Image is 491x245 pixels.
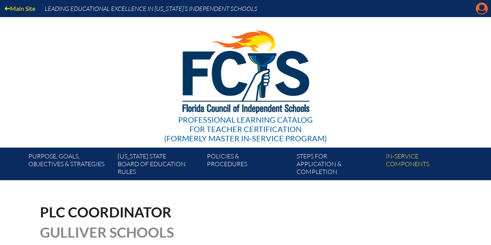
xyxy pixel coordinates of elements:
[293,151,383,180] a: Steps forapplication & completion
[40,203,172,221] span: PLC Coordinator
[165,17,326,123] img: FCISlogo221.eps
[189,124,302,134] span: for Teacher Certification
[25,151,114,180] a: Purpose, goals,objectives & strategies
[475,2,488,15] svg: Manage account
[40,224,174,241] span: Gulliver Schools
[383,151,472,180] a: In-servicecomponents
[161,16,330,144] a: Professional Learning Catalog for Teacher Certification(formerly Master In-service Program)
[2,3,38,14] a: Main Site
[115,151,204,180] a: [US_STATE] StateBoard of Education rules
[164,115,327,143] div: Professional Learning Catalog (formerly Master In-service Program)
[204,151,293,180] a: Policies &Procedures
